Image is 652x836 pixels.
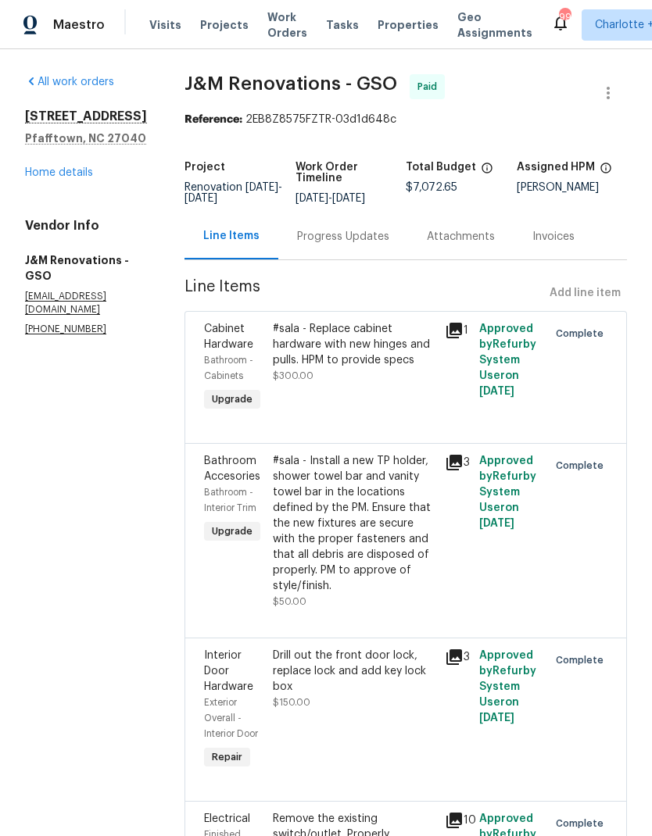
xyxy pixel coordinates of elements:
span: [DATE] [479,386,514,397]
span: Maestro [53,17,105,33]
span: Complete [556,326,610,341]
span: Properties [378,17,439,33]
span: Work Orders [267,9,307,41]
div: [PERSON_NAME] [517,182,628,193]
span: Upgrade [206,391,259,407]
div: 3 [445,453,470,472]
span: - [184,182,282,204]
span: Bathroom - Cabinets [204,355,253,380]
span: Repair [206,749,249,765]
div: 99 [559,9,570,25]
span: [DATE] [296,193,328,204]
span: The hpm assigned to this work order. [600,162,612,182]
span: [DATE] [479,518,514,529]
span: Exterior Overall - Interior Door [204,698,258,738]
span: The total cost of line items that have been proposed by Opendoor. This sum includes line items th... [481,162,493,182]
span: [DATE] [245,182,278,193]
span: [DATE] [184,193,217,204]
a: All work orders [25,77,114,88]
span: Complete [556,816,610,831]
span: Projects [200,17,249,33]
h5: Work Order Timeline [296,162,407,184]
h5: Assigned HPM [517,162,595,173]
span: Approved by Refurby System User on [479,456,536,529]
span: $300.00 [273,371,313,380]
h5: Total Budget [406,162,476,173]
span: - [296,193,365,204]
span: J&M Renovations - GSO [184,74,397,93]
span: Electrical [204,813,250,824]
div: #sala - Install a new TP holder, shower towel bar and vanity towel bar in the locations defined b... [273,453,435,594]
span: [DATE] [332,193,365,204]
div: Attachments [427,229,495,245]
span: Complete [556,458,610,473]
span: Approved by Refurby System User on [479,323,536,397]
div: #sala - Replace cabinet hardware with new hinges and pulls. HPM to provide specs [273,321,435,368]
div: Progress Updates [297,229,389,245]
b: Reference: [184,114,242,125]
div: 3 [445,648,470,666]
span: Approved by Refurby System User on [479,650,536,723]
div: 10 [445,811,470,830]
span: $150.00 [273,698,310,707]
h5: Project [184,162,225,173]
span: $50.00 [273,597,306,606]
span: Cabinet Hardware [204,323,253,350]
div: Invoices [532,229,575,245]
div: 1 [445,321,470,340]
div: Line Items [203,228,260,244]
a: Home details [25,167,93,178]
span: Upgrade [206,523,259,539]
span: Bathroom - Interior Trim [204,488,256,513]
span: Complete [556,652,610,668]
span: $7,072.65 [406,182,457,193]
span: [DATE] [479,713,514,723]
span: Tasks [326,20,359,30]
span: Renovation [184,182,282,204]
span: Interior Door Hardware [204,650,253,692]
span: Geo Assignments [457,9,532,41]
span: Line Items [184,279,543,308]
h4: Vendor Info [25,218,147,234]
span: Paid [417,79,443,95]
h5: J&M Renovations - GSO [25,252,147,284]
div: 2EB8Z8575FZTR-03d1d648c [184,112,627,127]
span: Visits [149,17,181,33]
span: Bathroom Accesories [204,456,260,482]
div: Drill out the front door lock, replace lock and add key lock box [273,648,435,695]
